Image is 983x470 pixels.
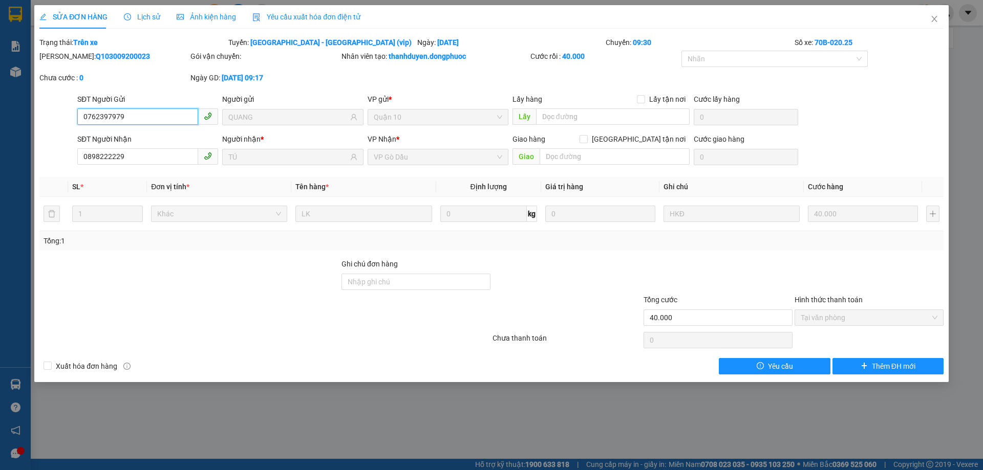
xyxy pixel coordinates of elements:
[123,363,131,370] span: info-circle
[368,135,396,143] span: VP Nhận
[512,148,540,165] span: Giao
[491,332,643,350] div: Chưa thanh toán
[52,361,121,372] span: Xuất hóa đơn hàng
[124,13,160,21] span: Lịch sử
[633,38,651,47] b: 09:30
[350,114,357,121] span: user
[926,206,939,222] button: plus
[416,37,605,48] div: Ngày:
[768,361,793,372] span: Yêu cầu
[530,51,679,62] div: Cước rồi :
[861,362,868,370] span: plus
[38,37,227,48] div: Trạng thái:
[694,95,740,103] label: Cước lấy hàng
[204,152,212,160] span: phone
[545,206,655,222] input: 0
[374,149,502,165] span: VP Gò Dầu
[527,206,537,222] span: kg
[79,74,83,82] b: 0
[832,358,944,374] button: plusThêm ĐH mới
[437,38,459,47] b: [DATE]
[795,296,863,304] label: Hình thức thanh toán
[341,274,490,290] input: Ghi chú đơn hàng
[808,206,918,222] input: 0
[77,94,218,105] div: SĐT Người Gửi
[177,13,184,20] span: picture
[96,52,150,60] b: Q103009200023
[73,38,98,47] b: Trên xe
[39,13,108,21] span: SỬA ĐƠN HÀNG
[536,108,690,125] input: Dọc đường
[341,260,398,268] label: Ghi chú đơn hàng
[151,183,189,191] span: Đơn vị tính
[374,109,502,125] span: Quận 10
[471,183,507,191] span: Định lượng
[545,183,583,191] span: Giá trị hàng
[72,183,80,191] span: SL
[228,111,348,123] input: Tên người gửi
[227,37,416,48] div: Tuyến:
[562,52,585,60] b: 40.000
[368,94,508,105] div: VP gửi
[341,51,528,62] div: Nhân viên tạo:
[694,149,798,165] input: Cước giao hàng
[512,108,536,125] span: Lấy
[794,37,945,48] div: Số xe:
[228,151,348,163] input: Tên người nhận
[719,358,830,374] button: exclamation-circleYêu cầu
[190,51,339,62] div: Gói vận chuyển:
[222,94,363,105] div: Người gửi
[124,13,131,20] span: clock-circle
[295,206,432,222] input: VD: Bàn, Ghế
[350,153,357,161] span: user
[815,38,852,47] b: 70B-020.25
[920,5,949,34] button: Close
[44,235,379,247] div: Tổng: 1
[222,133,363,145] div: Người nhận
[512,135,545,143] span: Giao hàng
[605,37,794,48] div: Chuyến:
[204,112,212,120] span: phone
[801,310,937,325] span: Tại văn phòng
[77,133,218,145] div: SĐT Người Nhận
[252,13,261,21] img: icon
[694,135,744,143] label: Cước giao hàng
[295,183,329,191] span: Tên hàng
[659,177,804,197] th: Ghi chú
[157,206,281,221] span: Khác
[808,183,843,191] span: Cước hàng
[930,15,938,23] span: close
[512,95,542,103] span: Lấy hàng
[177,13,236,21] span: Ảnh kiện hàng
[252,13,360,21] span: Yêu cầu xuất hóa đơn điện tử
[389,52,466,60] b: thanhduyen.dongphuoc
[757,362,764,370] span: exclamation-circle
[872,361,915,372] span: Thêm ĐH mới
[39,13,47,20] span: edit
[645,94,690,105] span: Lấy tận nơi
[588,133,690,145] span: [GEOGRAPHIC_DATA] tận nơi
[540,148,690,165] input: Dọc đường
[39,72,188,83] div: Chưa cước :
[190,72,339,83] div: Ngày GD:
[644,296,677,304] span: Tổng cước
[694,109,798,125] input: Cước lấy hàng
[664,206,800,222] input: Ghi Chú
[44,206,60,222] button: delete
[250,38,412,47] b: [GEOGRAPHIC_DATA] - [GEOGRAPHIC_DATA] (vip)
[39,51,188,62] div: [PERSON_NAME]:
[222,74,263,82] b: [DATE] 09:17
